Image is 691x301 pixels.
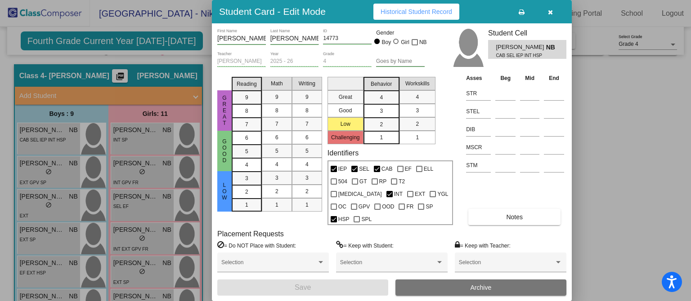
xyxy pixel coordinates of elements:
[359,164,369,174] span: SEL
[466,141,491,154] input: assessment
[542,73,566,83] th: End
[400,38,409,46] div: Girl
[245,147,248,155] span: 5
[275,120,278,128] span: 7
[323,58,372,65] input: grade
[380,93,383,102] span: 4
[518,73,542,83] th: Mid
[419,37,427,48] span: NB
[466,159,491,172] input: assessment
[359,176,367,187] span: GT
[323,35,372,42] input: Enter ID
[217,230,284,238] label: Placement Requests
[381,164,393,174] span: CAB
[405,164,412,174] span: EF
[245,201,248,209] span: 1
[376,29,425,37] mat-label: Gender
[270,58,319,65] input: year
[245,93,248,102] span: 9
[437,189,448,199] span: YGL
[245,120,248,128] span: 7
[416,93,419,101] span: 4
[379,176,387,187] span: RP
[380,133,383,142] span: 1
[338,201,346,212] span: OC
[245,134,248,142] span: 6
[220,138,229,164] span: Good
[275,201,278,209] span: 1
[275,174,278,182] span: 3
[245,174,248,182] span: 3
[455,241,511,250] label: = Keep with Teacher:
[371,80,392,88] span: Behavior
[416,120,419,128] span: 2
[217,241,296,250] label: = Do NOT Place with Student:
[305,120,309,128] span: 7
[381,38,391,46] div: Boy
[275,133,278,142] span: 6
[424,164,433,174] span: ELL
[299,80,315,88] span: Writing
[496,43,546,52] span: [PERSON_NAME]
[275,187,278,195] span: 2
[336,241,394,250] label: = Keep with Student:
[373,4,459,20] button: Historical Student Record
[217,279,388,296] button: Save
[361,214,372,225] span: SPL
[376,58,425,65] input: goes by name
[338,176,347,187] span: 504
[399,176,405,187] span: T2
[305,106,309,115] span: 8
[493,73,518,83] th: Beg
[275,147,278,155] span: 5
[245,188,248,196] span: 2
[219,6,326,17] h3: Student Card - Edit Mode
[305,147,309,155] span: 5
[305,187,309,195] span: 2
[546,43,559,52] span: NB
[380,120,383,128] span: 2
[468,209,561,225] button: Notes
[271,80,283,88] span: Math
[328,149,359,157] label: Identifiers
[471,284,492,291] span: Archive
[506,213,523,221] span: Notes
[405,80,430,88] span: Workskills
[275,106,278,115] span: 8
[220,182,229,201] span: Low
[466,105,491,118] input: assessment
[380,107,383,115] span: 3
[275,93,278,101] span: 9
[426,201,433,212] span: SP
[382,201,394,212] span: OOD
[338,214,350,225] span: HSP
[338,189,382,199] span: [MEDICAL_DATA]
[381,8,452,15] span: Historical Student Record
[406,201,413,212] span: FR
[464,73,493,83] th: Asses
[359,201,370,212] span: GPV
[496,52,539,59] span: CAB SEL IEP INT HSP
[220,95,229,126] span: Great
[416,133,419,142] span: 1
[237,80,257,88] span: Reading
[416,106,419,115] span: 3
[415,189,425,199] span: EXT
[466,123,491,136] input: assessment
[466,87,491,100] input: assessment
[394,189,403,199] span: INT
[217,58,266,65] input: teacher
[305,160,309,168] span: 4
[245,161,248,169] span: 4
[395,279,566,296] button: Archive
[305,174,309,182] span: 3
[488,29,566,37] h3: Student Cell
[295,283,311,291] span: Save
[275,160,278,168] span: 4
[245,107,248,115] span: 8
[338,164,347,174] span: IEP
[305,201,309,209] span: 1
[305,133,309,142] span: 6
[305,93,309,101] span: 9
